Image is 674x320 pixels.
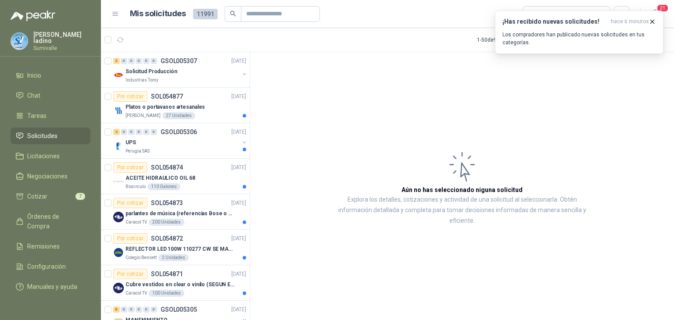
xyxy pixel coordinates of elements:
[125,290,147,297] p: Caracol TV
[231,306,246,314] p: [DATE]
[158,254,189,261] div: 2 Unidades
[477,33,534,47] div: 1 - 50 de 9238
[151,235,183,242] p: SOL054872
[121,58,127,64] div: 0
[502,18,607,25] h3: ¡Has recibido nuevas solicitudes!
[11,168,90,185] a: Negociaciones
[113,269,147,279] div: Por cotizar
[151,164,183,171] p: SOL054874
[113,162,147,173] div: Por cotizar
[161,306,197,313] p: GSOL005305
[113,198,147,208] div: Por cotizar
[27,192,47,201] span: Cotizar
[27,282,77,292] span: Manuales y ayuda
[143,58,150,64] div: 0
[151,58,157,64] div: 0
[502,31,656,46] p: Los compradores han publicado nuevas solicitudes en tus categorías.
[338,195,586,226] p: Explora los detalles, cotizaciones y actividad de una solicitud al seleccionarla. Obtén informaci...
[231,164,246,172] p: [DATE]
[130,7,186,20] h1: Mis solicitudes
[101,159,250,194] a: Por cotizarSOL054874[DATE] Company LogoACEITE HIDRAULICO OIL 68Biocirculo110 Galones
[101,88,250,123] a: Por cotizarSOL054877[DATE] Company LogoPlatos o portavasos artesanales[PERSON_NAME]27 Unidades
[11,208,90,235] a: Órdenes de Compra
[528,9,547,19] div: Todas
[27,262,66,271] span: Configuración
[402,185,523,195] h3: Aún no has seleccionado niguna solicitud
[151,93,183,100] p: SOL054877
[128,129,135,135] div: 0
[113,127,248,155] a: 2 0 0 0 0 0 GSOL005306[DATE] Company LogoUPSPerugia SAS
[136,129,142,135] div: 0
[125,148,150,155] p: Perugia SAS
[11,278,90,295] a: Manuales y ayuda
[161,129,197,135] p: GSOL005306
[611,18,649,25] span: hace 6 minutos
[113,212,124,222] img: Company Logo
[11,87,90,104] a: Chat
[11,238,90,255] a: Remisiones
[11,33,28,50] img: Company Logo
[230,11,236,17] span: search
[231,57,246,65] p: [DATE]
[231,92,246,101] p: [DATE]
[113,105,124,116] img: Company Logo
[136,306,142,313] div: 0
[136,58,142,64] div: 0
[125,281,235,289] p: Cubre vestidos en clear o vinilo (SEGUN ESPECIFICACIONES DEL ADJUNTO)
[149,290,184,297] div: 100 Unidades
[113,70,124,80] img: Company Logo
[151,306,157,313] div: 0
[101,194,250,230] a: Por cotizarSOL054873[DATE] Company Logoparlantes de música (referencias Bose o Alexa) CON MARCACI...
[125,112,161,119] p: [PERSON_NAME]
[113,176,124,187] img: Company Logo
[128,306,135,313] div: 0
[27,242,60,251] span: Remisiones
[113,91,147,102] div: Por cotizar
[101,265,250,301] a: Por cotizarSOL054871[DATE] Company LogoCubre vestidos en clear o vinilo (SEGUN ESPECIFICACIONES D...
[151,129,157,135] div: 0
[11,107,90,124] a: Tareas
[27,91,40,100] span: Chat
[143,129,150,135] div: 0
[143,306,150,313] div: 0
[113,247,124,258] img: Company Logo
[161,58,197,64] p: GSOL005307
[151,200,183,206] p: SOL054873
[121,306,127,313] div: 0
[231,128,246,136] p: [DATE]
[125,103,205,111] p: Platos o portavasos artesanales
[27,212,82,231] span: Órdenes de Compra
[149,219,184,226] div: 200 Unidades
[27,171,68,181] span: Negociaciones
[11,258,90,275] a: Configuración
[27,131,57,141] span: Solicitudes
[125,210,235,218] p: parlantes de música (referencias Bose o Alexa) CON MARCACION 1 LOGO (Mas datos en el adjunto)
[125,219,147,226] p: Caracol TV
[33,46,90,51] p: Sumivalle
[125,68,177,76] p: Solicitud Producción
[27,151,60,161] span: Licitaciones
[125,183,146,190] p: Biocirculo
[193,9,218,19] span: 11991
[151,271,183,277] p: SOL054871
[231,235,246,243] p: [DATE]
[125,254,157,261] p: Colegio Bennett
[11,67,90,84] a: Inicio
[113,58,120,64] div: 3
[648,6,663,22] button: 21
[125,139,136,147] p: UPS
[495,11,663,54] button: ¡Has recibido nuevas solicitudes!hace 6 minutos Los compradores han publicado nuevas solicitudes ...
[33,32,90,44] p: [PERSON_NAME] ladino
[113,233,147,244] div: Por cotizar
[113,306,120,313] div: 6
[75,193,85,200] span: 7
[231,199,246,207] p: [DATE]
[101,230,250,265] a: Por cotizarSOL054872[DATE] Company LogoREFLECTOR LED 100W 110277 CW SE MARCA: PILA BY PHILIPSCole...
[125,245,235,253] p: REFLECTOR LED 100W 110277 CW SE MARCA: PILA BY PHILIPS
[11,188,90,205] a: Cotizar7
[656,4,669,12] span: 21
[11,11,55,21] img: Logo peakr
[113,129,120,135] div: 2
[27,71,41,80] span: Inicio
[125,174,195,182] p: ACEITE HIDRAULICO OIL 68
